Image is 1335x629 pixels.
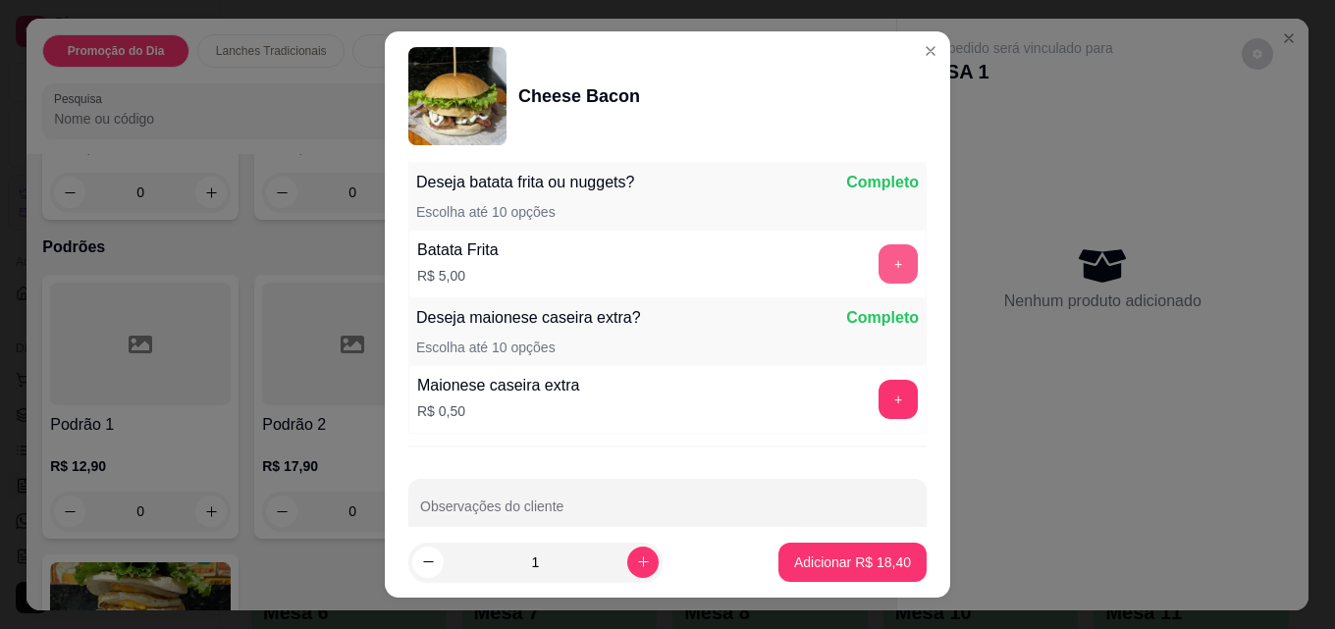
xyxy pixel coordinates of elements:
p: Escolha até 10 opções [416,202,556,222]
p: R$ 5,00 [417,266,499,286]
p: Completo [846,306,919,330]
button: add [879,380,918,419]
p: Deseja batata frita ou nuggets? [416,171,634,194]
button: Adicionar R$ 18,40 [778,543,927,582]
p: Deseja maionese caseira extra? [416,306,641,330]
button: Close [915,35,946,67]
p: Adicionar R$ 18,40 [794,552,911,572]
p: R$ 0,50 [417,401,579,421]
p: Completo [846,171,919,194]
button: decrease-product-quantity [412,547,444,578]
button: add [879,244,918,284]
input: Observações do cliente [420,504,915,524]
div: Maionese caseira extra [417,374,579,397]
img: product-image [408,47,507,145]
div: Cheese Bacon [518,82,640,110]
div: Batata Frita [417,238,499,262]
p: Escolha até 10 opções [416,338,556,357]
button: increase-product-quantity [627,547,659,578]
